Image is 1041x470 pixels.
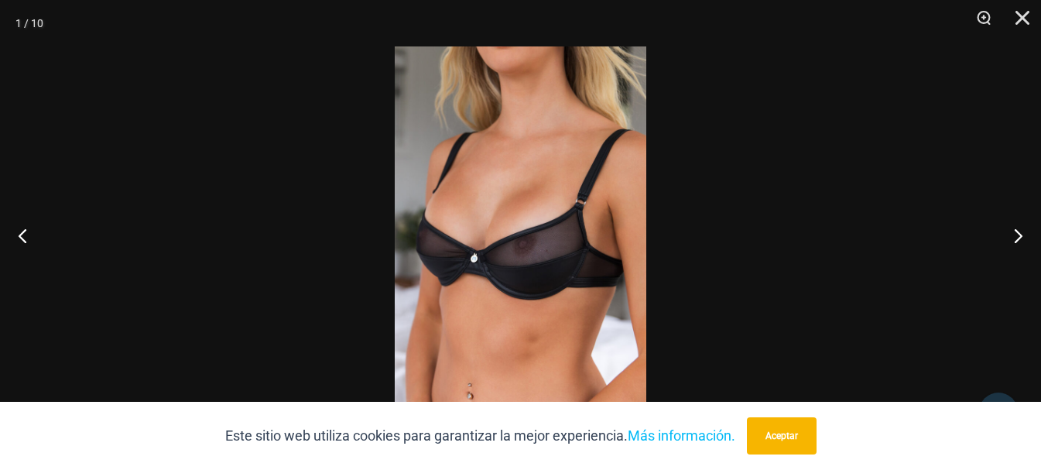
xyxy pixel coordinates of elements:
button: Próximo [983,197,1041,274]
font: 1 / 10 [15,17,43,29]
button: Aceptar [747,417,817,455]
img: Corriendo salvajemente a medianoche 1052 Top 01 [395,46,646,424]
font: Este sitio web utiliza cookies para garantizar la mejor experiencia. [225,427,628,444]
a: Más información. [628,427,735,444]
font: Aceptar [765,431,798,441]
